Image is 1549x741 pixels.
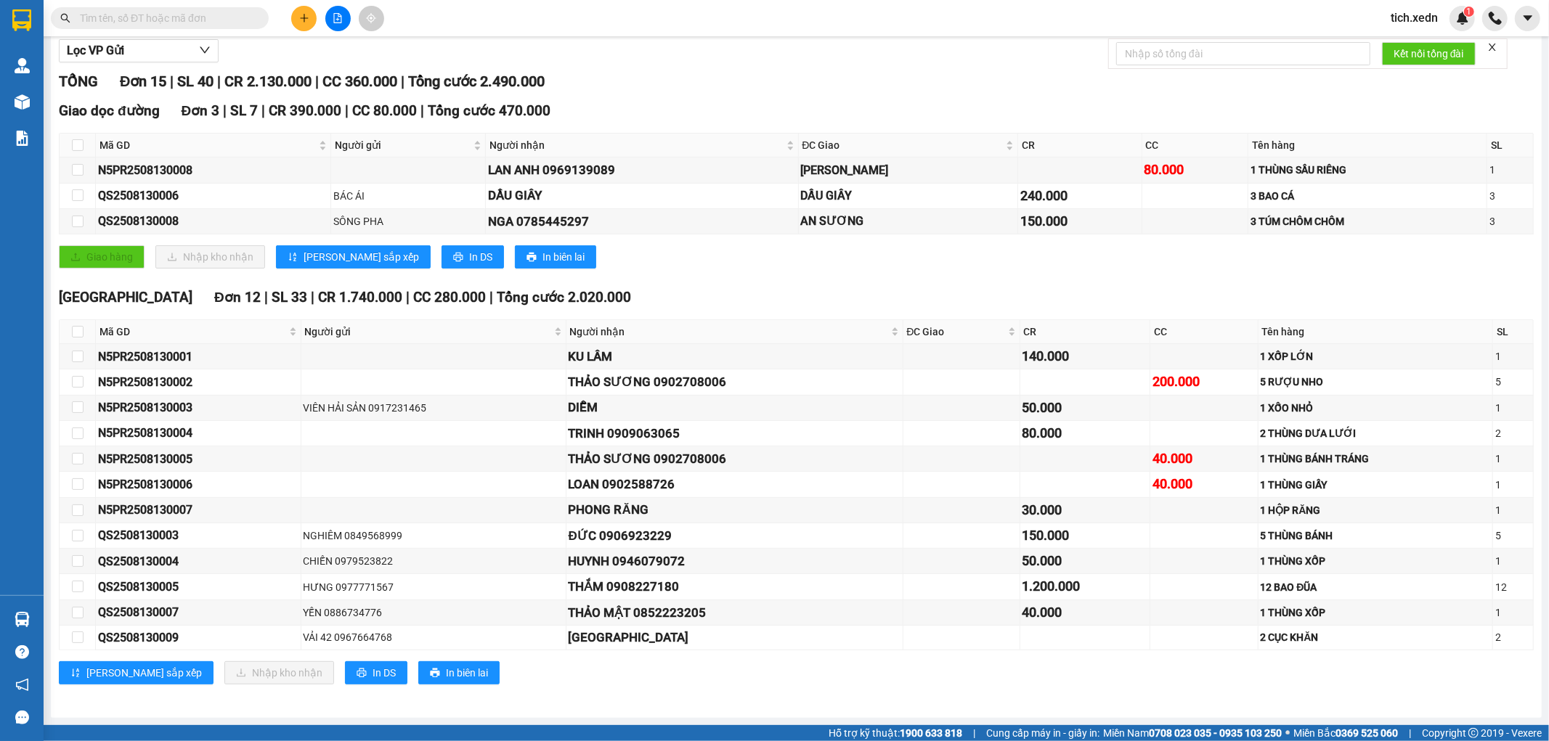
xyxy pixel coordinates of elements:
div: BÁC ÁI [333,188,483,204]
div: QS2508130006 [98,187,328,205]
span: Người nhận [570,324,888,340]
button: printerIn DS [442,245,504,269]
div: 40.000 [1152,449,1255,469]
div: THẮM 0908227180 [569,577,900,597]
div: 150.000 [1020,211,1139,232]
div: LAN ANH 0969139089 [488,160,796,180]
div: 1 [1489,162,1531,178]
div: N5PR2508130007 [98,501,298,519]
span: | [261,102,265,119]
div: 2 [1495,629,1531,645]
div: 1 THÙNG BÁNH TRÁNG [1261,451,1491,467]
div: 1 HỘP RĂNG [1261,502,1491,518]
div: 50.000 [1022,398,1147,418]
button: file-add [325,6,351,31]
th: SL [1493,320,1534,344]
span: | [489,289,493,306]
span: Cung cấp máy in - giấy in: [986,725,1099,741]
div: CHIẾN 0979523822 [304,553,564,569]
div: 5 [1495,374,1531,390]
span: CC 80.000 [352,102,417,119]
div: QS2508130007 [98,603,298,621]
div: 2 THÙNG DƯA LƯỚI [1261,425,1491,441]
span: | [1409,725,1411,741]
div: 1 XỐO NHỎ [1261,400,1491,416]
div: 1 XỐP LỚN [1261,348,1491,364]
span: plus [299,13,309,23]
div: NGHIÊM 0849568999 [304,528,564,544]
th: Tên hàng [1248,134,1487,157]
span: In DS [373,665,396,681]
div: 200.000 [1152,372,1255,392]
div: DẦU GIÂY [488,186,796,205]
div: N5PR2508130001 [98,348,298,366]
span: question-circle [15,645,29,659]
td: QS2508130006 [96,184,331,209]
span: close [1487,42,1497,52]
td: QS2508130008 [96,209,331,234]
span: message [15,711,29,724]
div: VIÊN HẢI SẢN 0917231465 [304,400,564,416]
strong: 0708 023 035 - 0935 103 250 [1149,727,1282,739]
span: sort-ascending [288,252,298,263]
div: QS2508130004 [98,552,298,570]
span: | [420,102,424,119]
div: 1 [1495,451,1531,467]
span: | [401,73,404,90]
span: printer [453,252,463,263]
span: aim [366,13,376,23]
td: N5PR2508130003 [96,396,301,421]
span: Tổng cước 2.020.000 [497,289,631,306]
span: SL 40 [177,73,214,90]
button: printerIn DS [345,661,407,684]
div: 1 THÙNG XỐP [1261,605,1491,621]
span: printer [527,252,537,263]
span: Mã GD [99,324,286,340]
div: 1 [1495,400,1531,416]
span: [PERSON_NAME] sắp xếp [86,665,202,681]
td: QS2508130004 [96,549,301,574]
input: Tìm tên, số ĐT hoặc mã đơn [80,10,251,26]
button: caret-down [1515,6,1540,31]
div: 30.000 [1022,500,1147,520]
button: printerIn biên lai [418,661,500,684]
th: CR [1020,320,1150,344]
div: N5PR2508130006 [98,475,298,494]
div: 1 THÙNG GIẤY [1261,477,1491,493]
div: THẢO SƯƠNG 0902708006 [569,449,900,469]
div: DẦU GIÂY [801,187,1016,205]
span: sort-ascending [70,668,81,679]
span: Tổng cước 2.490.000 [408,73,545,90]
span: CR 2.130.000 [224,73,312,90]
div: 150.000 [1022,525,1147,546]
div: N5PR2508130003 [98,398,298,417]
div: TRINH 0909063065 [569,424,900,443]
span: Miền Nam [1103,725,1282,741]
td: QS2508130009 [96,626,301,650]
div: HƯNG 0977771567 [304,579,564,595]
span: printer [357,668,367,679]
div: 12 [1495,579,1531,595]
div: 1 THÙNG XỐP [1261,553,1491,569]
span: Lọc VP Gửi [67,41,124,60]
span: | [264,289,268,306]
button: downloadNhập kho nhận [155,245,265,269]
img: warehouse-icon [15,58,30,73]
span: CR 390.000 [269,102,341,119]
td: N5PR2508130006 [96,472,301,497]
div: QS2508130005 [98,578,298,596]
div: 40.000 [1022,602,1147,623]
span: Người nhận [489,137,784,153]
td: N5PR2508130007 [96,498,301,523]
div: PHONG RĂNG [569,500,900,520]
div: N5PR2508130002 [98,373,298,391]
span: Đơn 3 [182,102,220,119]
span: | [406,289,410,306]
span: In DS [469,249,492,265]
div: 1 [1495,477,1531,493]
span: TỔNG [59,73,98,90]
div: N5PR2508130004 [98,424,298,442]
span: Người gửi [335,137,471,153]
div: 40.000 [1152,474,1255,494]
td: N5PR2508130004 [96,421,301,446]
